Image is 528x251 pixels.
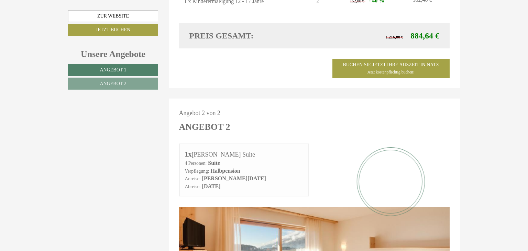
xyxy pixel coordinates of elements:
[208,160,220,166] b: Suite
[410,31,439,40] span: 884,64 €
[202,183,221,189] b: [DATE]
[332,59,450,78] a: Buchen Sie jetzt ihre Auszeit in NatzJetzt kostenpflichtig buchen!
[179,121,230,133] div: Angebot 2
[185,161,207,166] small: 4 Personen:
[367,70,415,75] span: Jetzt kostenpflichtig buchen!
[386,35,403,39] span: 1.216,00 €
[185,150,192,158] b: 1x
[185,176,201,181] small: Anreise:
[185,184,201,189] small: Abreise:
[210,168,240,174] b: Halbpension
[202,175,266,181] b: [PERSON_NAME][DATE]
[179,110,221,116] span: Angebot 2 von 2
[100,67,126,72] span: Angebot 1
[184,30,315,42] div: Preis gesamt:
[100,81,126,86] span: Angebot 2
[68,48,158,60] div: Unsere Angebote
[185,169,209,174] small: Verpflegung:
[185,149,304,159] div: [PERSON_NAME] Suite
[68,10,158,22] a: Zur Website
[68,24,158,36] a: Jetzt buchen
